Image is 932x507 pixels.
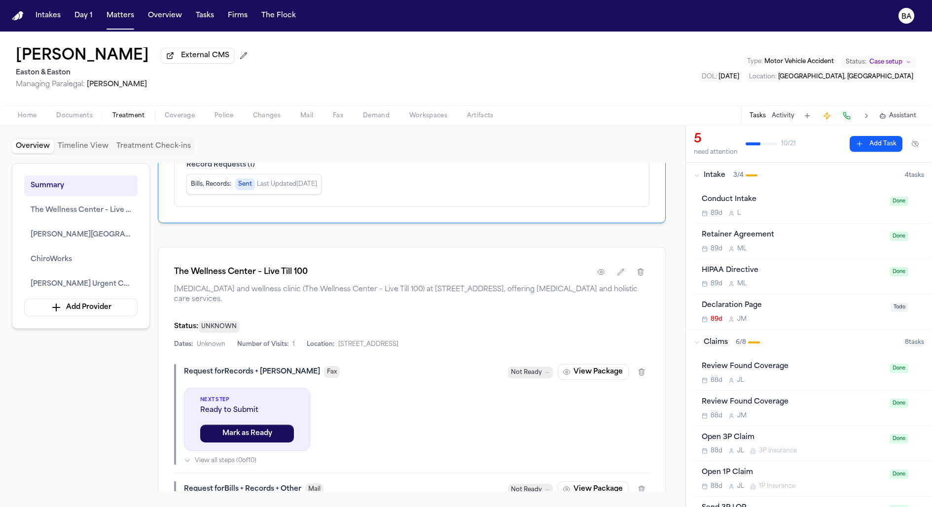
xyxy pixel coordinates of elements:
button: View Package [558,364,629,380]
button: Change status from Case setup [841,56,916,68]
button: Matters [103,7,138,25]
button: Assistant [879,112,916,120]
button: View all steps (0of10) [184,457,649,465]
button: ChiroWorks [24,249,138,270]
span: 88d [711,412,722,420]
button: Add Provider [24,299,138,316]
span: External CMS [181,51,229,61]
span: Unknown [197,340,225,348]
span: Last Updated [DATE] [257,180,317,188]
span: 89d [711,209,722,217]
button: Tasks [192,7,218,25]
button: The Wellness Center – Live Till 100 [24,200,138,221]
span: Not Ready [511,368,542,377]
button: Overview [144,7,186,25]
div: Open task: HIPAA Directive [694,259,932,295]
button: Firms [224,7,251,25]
span: Done [890,399,908,408]
span: Workspaces [409,112,447,120]
span: Done [890,267,908,276]
button: Intakes [32,7,65,25]
a: Home [12,11,24,21]
span: Sent [235,178,255,190]
span: Type : [747,59,763,65]
span: 10 / 21 [781,140,796,148]
span: Done [890,434,908,443]
span: 89d [711,315,722,323]
span: Treatment [112,112,145,120]
div: Review Found Coverage [702,397,884,408]
button: Create Immediate Task [820,109,834,123]
span: Dates: [174,340,193,348]
div: Open 1P Claim [702,467,884,478]
span: Done [890,197,908,206]
span: Case setup [869,58,902,66]
span: 6 / 8 [736,338,746,346]
div: HIPAA Directive [702,265,884,276]
span: Police [215,112,233,120]
button: Overview [12,139,54,153]
span: 3P Insurance [759,447,797,455]
button: Activity [772,112,794,120]
span: Status: [846,58,866,66]
span: [DATE] [718,74,739,80]
button: Hide completed tasks (⌘⇧H) [906,136,924,152]
button: Edit DOL: 2025-06-21 [699,72,742,82]
button: Tasks [750,112,766,120]
h1: [PERSON_NAME] [16,47,149,65]
span: Not Ready [511,485,542,495]
span: UNKNOWN [198,321,240,333]
span: [MEDICAL_DATA] and wellness clinic (The Wellness Center – Live Till 100) at [STREET_ADDRESS], off... [174,285,649,304]
div: Open task: Declaration Page [694,294,932,329]
span: Location: [307,340,334,348]
span: [GEOGRAPHIC_DATA], [GEOGRAPHIC_DATA] [778,74,913,80]
span: Done [890,470,908,479]
span: DOL : [702,74,717,80]
span: Documents [56,112,93,120]
button: Edit Location: Huntington Beach, CA [746,72,916,82]
span: Coverage [165,112,195,120]
span: Bills, Records : [191,180,231,188]
div: 5 [694,132,738,147]
span: Location : [749,74,777,80]
button: Intake3/44tasks [686,163,932,188]
div: Request for Bills + Records + Other [184,484,301,494]
div: Retainer Agreement [702,230,884,241]
div: Review Found Coverage [702,361,884,372]
div: Open task: Retainer Agreement [694,224,932,259]
div: Request for Records + [PERSON_NAME] [184,367,320,377]
span: Artifacts [467,112,494,120]
button: Edit Type: Motor Vehicle Accident [744,57,837,67]
span: Status: [174,323,198,330]
span: Done [890,364,908,373]
button: Add Task [850,136,902,152]
span: Claims [704,338,728,347]
span: 4 task s [905,171,924,179]
button: Mark as Ready [200,425,294,442]
button: Claims6/88tasks [686,330,932,355]
h2: Easton & Easton [16,67,251,79]
span: 88d [711,447,722,455]
span: Next Step [200,396,294,404]
button: Day 1 [71,7,97,25]
div: Open task: Review Found Coverage [694,391,932,426]
button: Make a Call [840,109,854,123]
div: Conduct Intake [702,194,884,205]
span: Managing Paralegal: [16,81,85,88]
span: Record Requests ( 1 ) [186,160,637,170]
span: Ready to Submit [200,406,294,415]
h1: The Wellness Center – Live Till 100 [174,266,308,278]
span: Home [18,112,36,120]
span: Motor Vehicle Accident [764,59,834,65]
span: [STREET_ADDRESS] [338,340,398,348]
img: Finch Logo [12,11,24,21]
span: 89d [711,245,722,253]
span: Fax [333,112,343,120]
span: 3 / 4 [733,171,744,179]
